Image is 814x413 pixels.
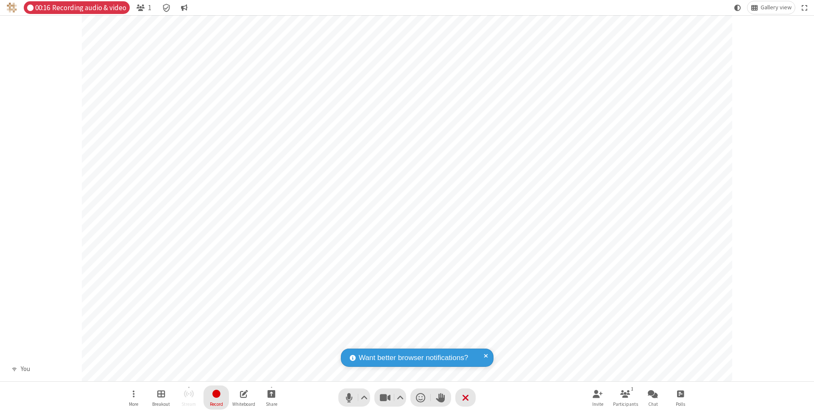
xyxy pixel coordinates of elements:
button: Start sharing [259,385,284,410]
span: Participants [613,402,638,407]
span: Share [266,402,277,407]
button: Raise hand [431,388,451,407]
span: More [129,402,138,407]
button: Open shared whiteboard [231,385,256,410]
button: Unable to start streaming without first stopping recording [176,385,201,410]
div: 1 [629,385,636,393]
div: You [17,364,33,374]
div: Meeting details Encryption enabled [158,1,174,14]
div: Audio & video [24,1,130,14]
img: QA Selenium DO NOT DELETE OR CHANGE [7,3,17,13]
button: Fullscreen [798,1,811,14]
span: Want better browser notifications? [359,352,468,363]
span: Polls [676,402,685,407]
button: Audio settings [359,388,370,407]
button: Video setting [395,388,406,407]
button: Stop video (⌘+Shift+V) [374,388,406,407]
button: Open chat [640,385,666,410]
span: Whiteboard [232,402,255,407]
span: Invite [592,402,603,407]
span: Chat [648,402,658,407]
span: 1 [148,4,151,12]
button: End or leave meeting [455,388,476,407]
span: Breakout [152,402,170,407]
button: Open poll [668,385,693,410]
button: Invite participants (⌘+Shift+I) [585,385,610,410]
button: Open participant list [133,1,155,14]
button: Open participant list [613,385,638,410]
span: Stream [181,402,196,407]
button: Mute (⌘+Shift+A) [338,388,370,407]
button: Conversation [178,1,191,14]
button: Manage Breakout Rooms [148,385,174,410]
button: Stop recording [203,385,229,410]
button: Open menu [121,385,146,410]
span: Gallery view [761,4,792,11]
button: Change layout [747,1,795,14]
button: Using system theme [731,1,744,14]
span: 00:16 [35,4,50,12]
button: Send a reaction [410,388,431,407]
span: Recording audio & video [52,4,126,12]
span: Record [210,402,223,407]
